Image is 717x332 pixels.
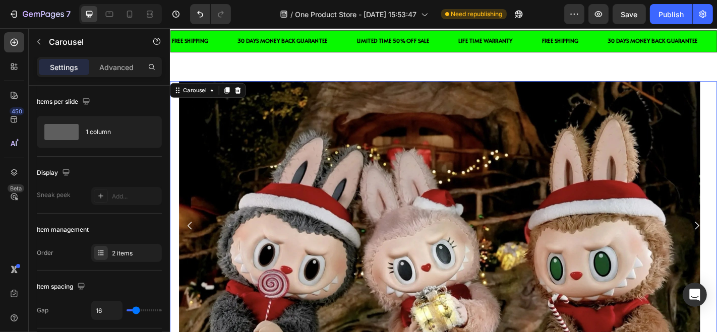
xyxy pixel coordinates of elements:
[37,166,72,180] div: Display
[659,9,684,20] div: Publish
[37,280,87,294] div: Item spacing
[49,36,135,48] p: Carousel
[621,10,638,19] span: Save
[66,8,71,20] p: 7
[37,306,48,315] div: Gap
[112,249,159,258] div: 2 items
[291,9,293,20] span: /
[92,301,122,319] input: Auto
[37,248,53,257] div: Order
[613,4,646,24] button: Save
[170,28,717,332] iframe: Design area
[569,205,597,233] button: Carousel Next Arrow
[86,120,147,144] div: 1 column
[8,205,36,233] button: Carousel Back Arrow
[13,64,42,74] div: Carousel
[483,8,585,21] div: 30 DAYS MONEY BACK GUARANTEE
[37,95,92,109] div: Items per slide
[37,225,89,234] div: Item management
[190,4,231,24] div: Undo/Redo
[650,4,692,24] button: Publish
[295,9,417,20] span: One Product Store - [DATE] 15:53:47
[4,4,75,24] button: 7
[451,10,503,19] span: Need republishing
[37,190,71,200] div: Sneak peek
[99,62,134,73] p: Advanced
[683,283,707,307] div: Open Intercom Messenger
[10,107,24,115] div: 450
[8,184,24,192] div: Beta
[50,62,78,73] p: Settings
